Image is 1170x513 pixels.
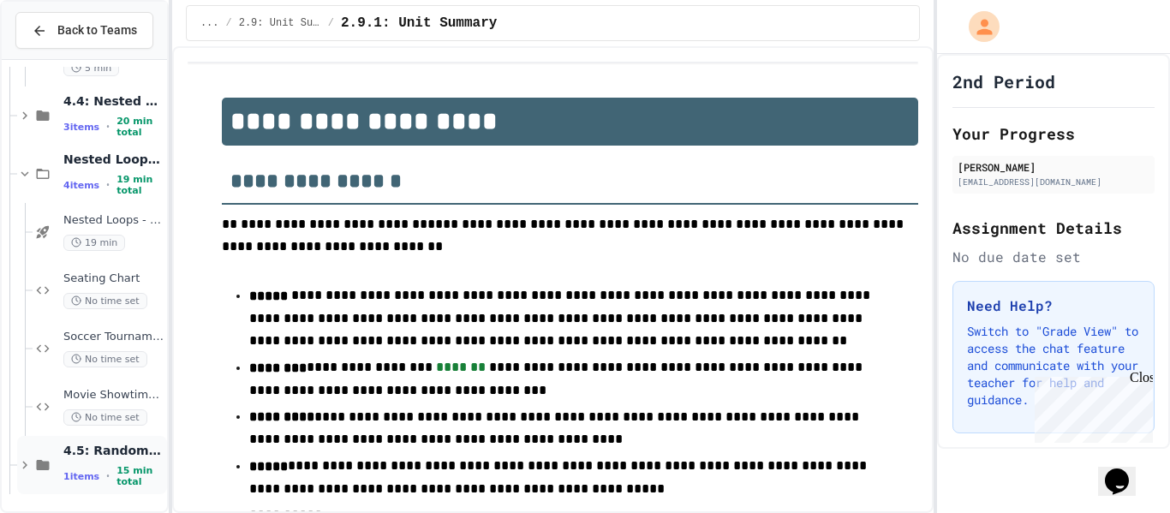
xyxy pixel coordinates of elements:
span: 4.4: Nested Loops [63,93,164,109]
span: / [226,16,232,30]
span: 19 min total [116,174,164,196]
button: Back to Teams [15,12,153,49]
span: 5 min [63,60,119,76]
span: 3 items [63,122,99,133]
span: Nested Loops - Quiz [63,213,164,228]
div: [PERSON_NAME] [958,159,1149,175]
h1: 2nd Period [952,69,1055,93]
span: 15 min total [116,465,164,487]
span: Seating Chart [63,271,164,286]
span: No time set [63,409,147,426]
span: Soccer Tournament Schedule [63,330,164,344]
span: • [106,469,110,483]
div: [EMAIL_ADDRESS][DOMAIN_NAME] [958,176,1149,188]
p: Switch to "Grade View" to access the chat feature and communicate with your teacher for help and ... [967,323,1140,409]
div: My Account [951,7,1004,46]
span: • [106,120,110,134]
h2: Your Progress [952,122,1155,146]
span: No time set [63,351,147,367]
span: • [106,178,110,192]
iframe: chat widget [1028,370,1153,443]
span: / [328,16,334,30]
span: 4.5: Random Numbers [63,443,164,458]
span: 1 items [63,471,99,482]
span: 19 min [63,235,125,251]
h2: Assignment Details [952,216,1155,240]
span: Back to Teams [57,21,137,39]
span: 4 items [63,180,99,191]
span: 2.9.1: Unit Summary [341,13,497,33]
div: No due date set [952,247,1155,267]
span: 20 min total [116,116,164,138]
iframe: chat widget [1098,444,1153,496]
h3: Need Help? [967,295,1140,316]
span: 2.9: Unit Summary [239,16,321,30]
span: No time set [63,293,147,309]
span: Movie Showtimes Table [63,388,164,403]
span: ... [200,16,219,30]
div: Chat with us now!Close [7,7,118,109]
span: Nested Loop Practice [63,152,164,167]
